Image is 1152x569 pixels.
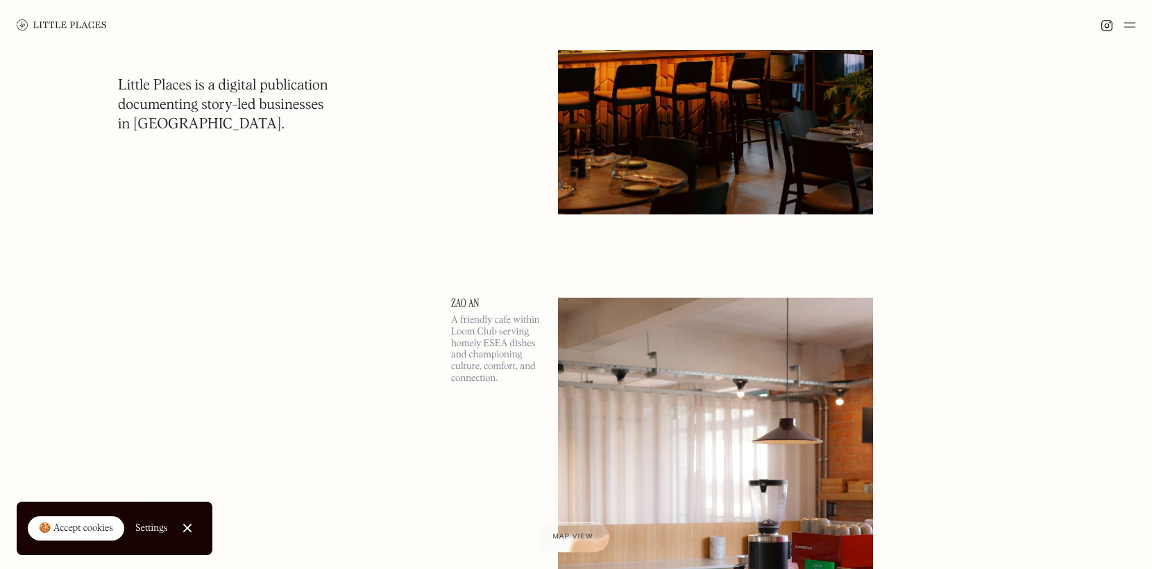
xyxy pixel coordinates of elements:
[553,533,593,541] span: Map view
[135,523,168,533] div: Settings
[536,522,610,552] a: Map view
[173,514,201,542] a: Close Cookie Popup
[135,513,168,544] a: Settings
[28,516,124,541] a: 🍪 Accept cookies
[451,314,541,384] p: A friendly cafe within Loom Club serving homely ESEA dishes and championing culture, comfort, and...
[39,522,113,536] div: 🍪 Accept cookies
[118,76,328,135] h1: Little Places is a digital publication documenting story-led businesses in [GEOGRAPHIC_DATA].
[451,298,541,309] a: Zao An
